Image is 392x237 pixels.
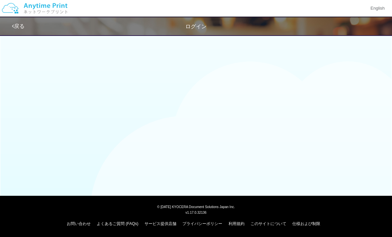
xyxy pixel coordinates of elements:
span: ログイン [185,24,207,29]
a: サービス提供店舗 [145,221,176,226]
a: よくあるご質問 (FAQs) [97,221,138,226]
span: v1.17.0.32136 [185,210,206,214]
a: プライバシーポリシー [182,221,222,226]
span: © [DATE] KYOCERA Document Solutions Japan Inc. [157,204,235,209]
a: 利用規約 [229,221,245,226]
a: 仕様および制限 [292,221,320,226]
a: このサイトについて [250,221,286,226]
a: お問い合わせ [67,221,91,226]
a: 戻る [12,23,25,29]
